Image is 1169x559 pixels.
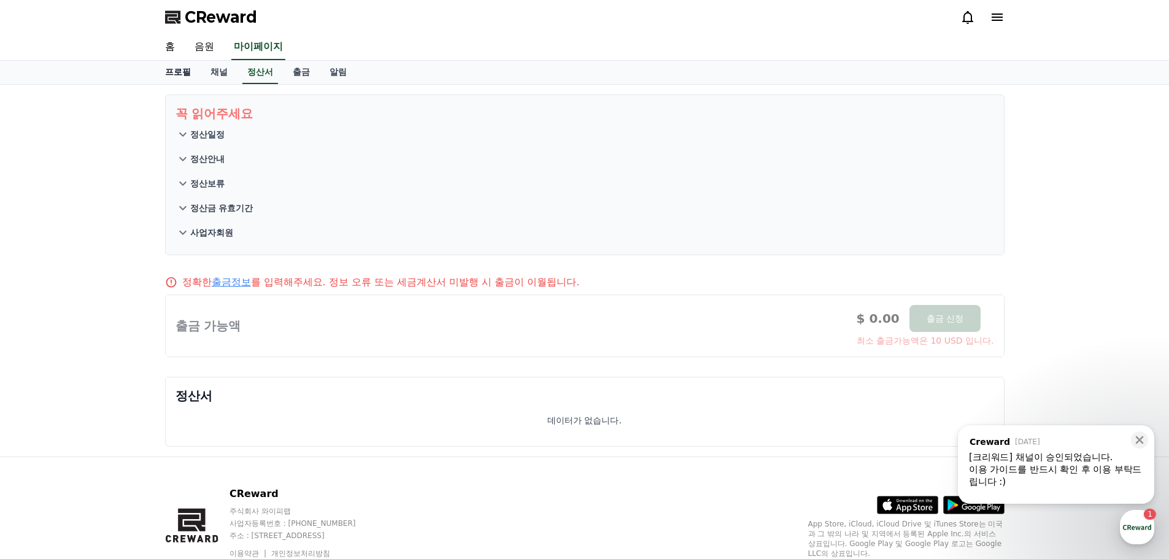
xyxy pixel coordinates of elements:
span: 설정 [190,407,204,417]
button: 정산일정 [176,122,994,147]
p: 데이터가 없습니다. [547,414,622,426]
p: 사업자등록번호 : [PHONE_NUMBER] [230,519,379,528]
p: CReward [230,487,379,501]
a: 음원 [185,34,224,60]
a: 알림 [320,61,357,84]
span: 홈 [39,407,46,417]
button: 사업자회원 [176,220,994,245]
a: 마이페이지 [231,34,285,60]
span: 1 [125,388,129,398]
p: 정산서 [176,387,994,404]
a: 홈 [155,34,185,60]
a: 채널 [201,61,237,84]
p: 정산안내 [190,153,225,165]
button: 정산금 유효기간 [176,196,994,220]
p: 정확한 를 입력해주세요. 정보 오류 또는 세금계산서 미발행 시 출금이 이월됩니다. [182,275,580,290]
a: 설정 [158,389,236,420]
a: 출금정보 [212,276,251,288]
a: 홈 [4,389,81,420]
p: App Store, iCloud, iCloud Drive 및 iTunes Store는 미국과 그 밖의 나라 및 지역에서 등록된 Apple Inc.의 서비스 상표입니다. Goo... [808,519,1005,558]
p: 정산금 유효기간 [190,202,253,214]
button: 정산보류 [176,171,994,196]
a: CReward [165,7,257,27]
a: 이용약관 [230,549,268,558]
span: CReward [185,7,257,27]
span: 대화 [112,408,127,418]
a: 1대화 [81,389,158,420]
p: 꼭 읽어주세요 [176,105,994,122]
a: 프로필 [155,61,201,84]
a: 출금 [283,61,320,84]
button: 정산안내 [176,147,994,171]
a: 개인정보처리방침 [271,549,330,558]
p: 정산일정 [190,128,225,141]
p: 주소 : [STREET_ADDRESS] [230,531,379,541]
p: 정산보류 [190,177,225,190]
p: 주식회사 와이피랩 [230,506,379,516]
p: 사업자회원 [190,226,233,239]
a: 정산서 [242,61,278,84]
